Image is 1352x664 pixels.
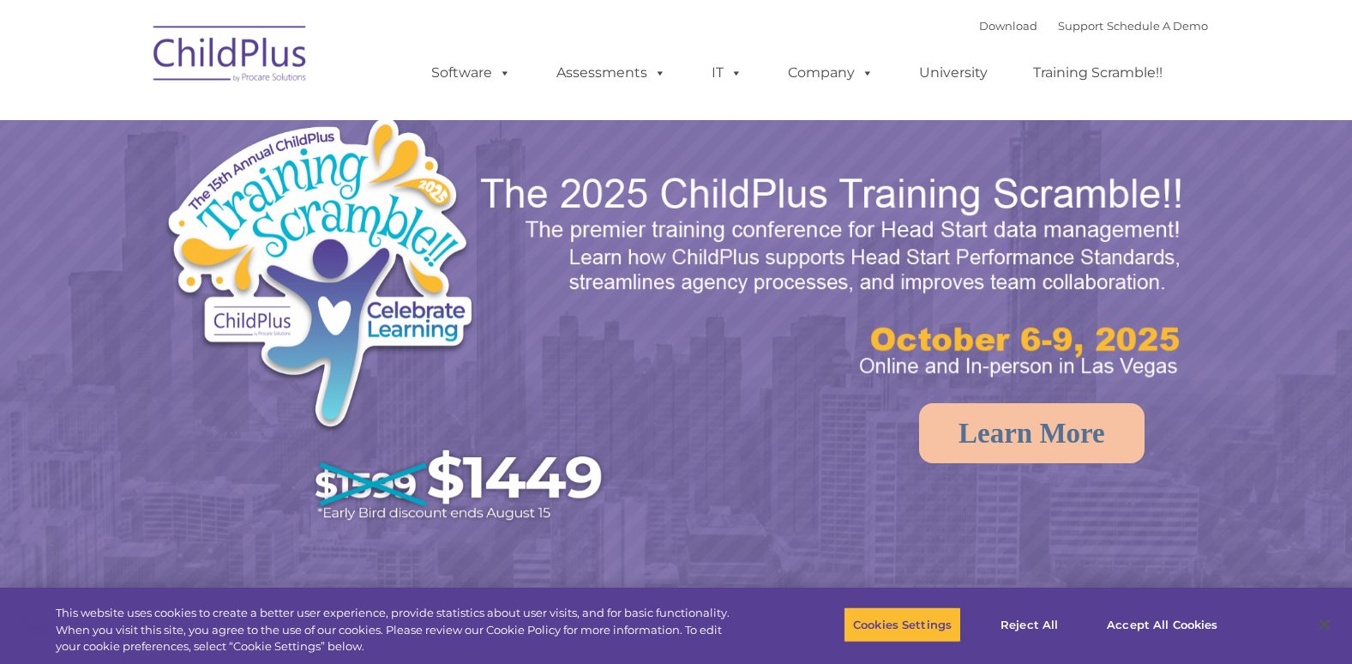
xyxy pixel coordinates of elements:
[1058,19,1103,33] a: Support
[1097,607,1227,643] button: Accept All Cookies
[1107,19,1208,33] a: Schedule A Demo
[771,56,891,90] a: Company
[56,605,743,655] div: This website uses cookies to create a better user experience, provide statistics about user visit...
[145,14,316,100] img: ChildPlus by Procare Solutions
[1306,606,1343,643] button: Close
[976,607,1083,643] button: Reject All
[1016,56,1180,90] a: Training Scramble!!
[694,56,760,90] a: IT
[539,56,683,90] a: Assessments
[902,56,1005,90] a: University
[979,19,1037,33] a: Download
[414,56,528,90] a: Software
[979,19,1208,33] font: |
[919,403,1145,463] a: Learn More
[844,607,961,643] button: Cookies Settings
